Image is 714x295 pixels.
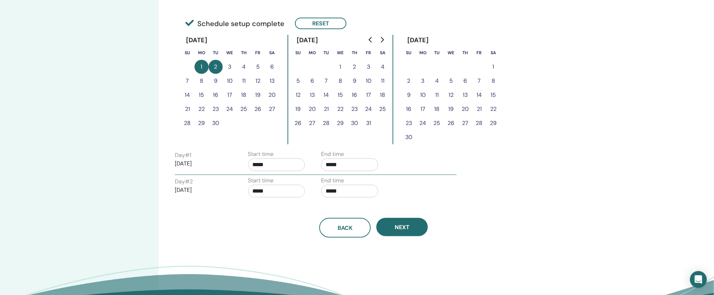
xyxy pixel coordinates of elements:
th: Wednesday [444,46,458,60]
th: Tuesday [319,46,333,60]
button: 10 [416,88,430,102]
button: 4 [376,60,390,74]
button: 1 [486,60,500,74]
button: 20 [265,88,279,102]
button: 31 [362,116,376,130]
button: 11 [376,74,390,88]
button: 6 [305,74,319,88]
button: 28 [319,116,333,130]
th: Sunday [291,46,305,60]
button: 23 [347,102,362,116]
button: 17 [223,88,237,102]
button: 7 [180,74,195,88]
button: 9 [402,88,416,102]
button: 16 [402,102,416,116]
button: 26 [444,116,458,130]
button: 3 [362,60,376,74]
button: 8 [486,74,500,88]
span: Next [395,224,410,231]
th: Wednesday [333,46,347,60]
button: 7 [472,74,486,88]
button: 29 [486,116,500,130]
button: 27 [265,102,279,116]
div: [DATE] [402,35,435,46]
span: Back [338,224,352,232]
button: 1 [333,60,347,74]
button: 3 [223,60,237,74]
button: 19 [444,102,458,116]
th: Saturday [265,46,279,60]
button: 5 [291,74,305,88]
div: Open Intercom Messenger [690,271,707,288]
th: Saturday [486,46,500,60]
button: 15 [195,88,209,102]
button: 7 [319,74,333,88]
button: 8 [195,74,209,88]
button: 3 [416,74,430,88]
button: 28 [180,116,195,130]
label: Start time [248,150,274,158]
th: Tuesday [430,46,444,60]
button: 1 [195,60,209,74]
button: 13 [265,74,279,88]
button: 2 [209,60,223,74]
div: [DATE] [291,35,324,46]
div: [DATE] [180,35,213,46]
button: 24 [416,116,430,130]
button: 27 [458,116,472,130]
button: 27 [305,116,319,130]
p: [DATE] [175,186,232,194]
button: 15 [486,88,500,102]
button: 23 [209,102,223,116]
button: Go to next month [376,33,388,47]
button: 21 [319,102,333,116]
button: 26 [251,102,265,116]
button: 30 [402,130,416,144]
button: 24 [223,102,237,116]
label: End time [321,176,344,185]
th: Monday [416,46,430,60]
button: 8 [333,74,347,88]
button: 19 [291,102,305,116]
th: Friday [251,46,265,60]
button: 14 [319,88,333,102]
th: Saturday [376,46,390,60]
span: Schedule setup complete [185,18,284,29]
label: Start time [248,176,274,185]
button: 22 [195,102,209,116]
th: Sunday [402,46,416,60]
button: 11 [237,74,251,88]
th: Thursday [347,46,362,60]
button: 12 [291,88,305,102]
button: Go to previous month [365,33,376,47]
th: Thursday [458,46,472,60]
th: Friday [362,46,376,60]
label: Day # 1 [175,151,191,159]
button: 4 [237,60,251,74]
button: 30 [209,116,223,130]
th: Thursday [237,46,251,60]
button: 25 [237,102,251,116]
button: 12 [251,74,265,88]
button: 13 [305,88,319,102]
button: 22 [333,102,347,116]
button: 28 [472,116,486,130]
button: 25 [376,102,390,116]
button: Next [376,218,428,236]
label: Day # 2 [175,177,193,186]
th: Sunday [180,46,195,60]
button: 14 [472,88,486,102]
button: 29 [333,116,347,130]
button: 6 [265,60,279,74]
button: 4 [430,74,444,88]
button: Reset [295,18,346,29]
button: 20 [305,102,319,116]
button: 19 [251,88,265,102]
button: 20 [458,102,472,116]
button: 2 [402,74,416,88]
button: 2 [347,60,362,74]
button: 16 [347,88,362,102]
button: 29 [195,116,209,130]
button: 16 [209,88,223,102]
button: 10 [223,74,237,88]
